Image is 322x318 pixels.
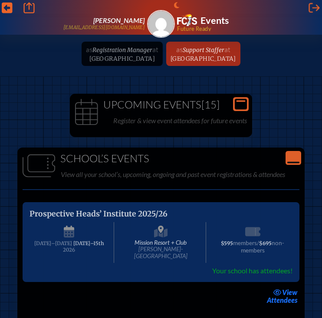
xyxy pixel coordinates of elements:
[177,14,322,31] div: FCIS Events — Future ready
[134,246,187,259] span: [PERSON_NAME]-[GEOGRAPHIC_DATA]
[177,14,197,26] img: Florida Council of Independent Schools
[93,16,145,24] span: [PERSON_NAME]
[147,14,175,37] a: Gravatar
[257,239,259,246] span: /
[63,25,145,30] p: [EMAIL_ADDRESS][DOMAIN_NAME]
[176,45,183,54] span: as
[167,42,240,66] a: asSupport Stafferat[GEOGRAPHIC_DATA]
[233,239,257,246] span: members
[116,222,206,263] span: Mission Resort + Club
[73,240,104,246] span: [DATE]–⁠15th
[30,209,168,219] span: Prospective Heads’ Institute 2025/26
[259,240,272,246] span: $695
[264,286,299,306] a: viewAttendees
[183,46,224,54] span: Support Staffer
[177,14,229,28] a: FCIS LogoEvents
[34,240,51,246] span: [DATE]
[221,240,233,246] span: $595
[201,98,220,111] span: [15]
[63,247,75,253] span: 2026
[171,55,236,62] span: [GEOGRAPHIC_DATA]
[73,99,249,111] h1: Upcoming Events
[241,239,285,254] span: non-members
[51,240,72,246] span: –[DATE]
[61,168,299,180] p: View all your school’s, upcoming, ongoing and past event registrations & attendees
[200,16,229,26] h1: Events
[177,26,322,32] span: Future Ready
[21,153,301,165] h1: School’s Events
[148,11,174,37] img: Gravatar
[113,115,247,127] p: Register & view event attendees for future events
[224,45,230,54] span: at
[282,288,297,296] span: view
[212,266,292,275] span: Your school has attendees!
